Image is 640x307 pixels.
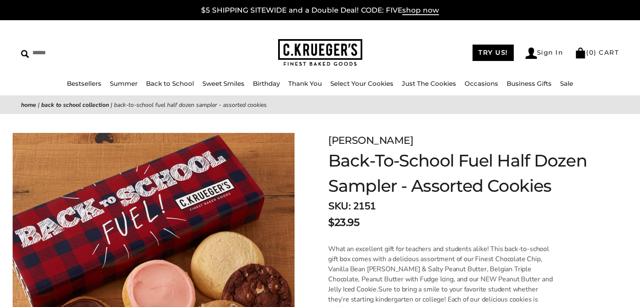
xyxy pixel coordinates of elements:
[328,199,351,213] strong: SKU:
[278,39,362,66] img: C.KRUEGER'S
[330,79,393,87] a: Select Your Cookies
[328,215,359,230] span: $23.95
[328,148,597,198] h1: Back-To-School Fuel Half Dozen Sampler - Assorted Cookies
[402,6,439,15] span: shop now
[328,133,597,148] div: [PERSON_NAME]
[21,46,163,59] input: Search
[526,48,537,59] img: Account
[38,101,40,109] span: |
[111,101,112,109] span: |
[41,101,109,109] a: Back To School Collection
[575,48,586,58] img: Bag
[21,50,29,58] img: Search
[114,101,267,109] span: Back-To-School Fuel Half Dozen Sampler - Assorted Cookies
[21,100,619,110] nav: breadcrumbs
[110,79,138,87] a: Summer
[288,79,322,87] a: Thank You
[202,79,244,87] a: Sweet Smiles
[353,199,376,213] span: 2151
[67,79,101,87] a: Bestsellers
[575,48,619,56] a: (0) CART
[201,6,439,15] a: $5 SHIPPING SITEWIDE and a Double Deal! CODE: FIVEshop now
[465,79,498,87] a: Occasions
[589,48,594,56] span: 0
[21,101,36,109] a: Home
[253,79,280,87] a: Birthday
[146,79,194,87] a: Back to School
[507,79,552,87] a: Business Gifts
[473,45,514,61] a: TRY US!
[402,79,456,87] a: Just The Cookies
[526,48,563,59] a: Sign In
[560,79,573,87] a: Sale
